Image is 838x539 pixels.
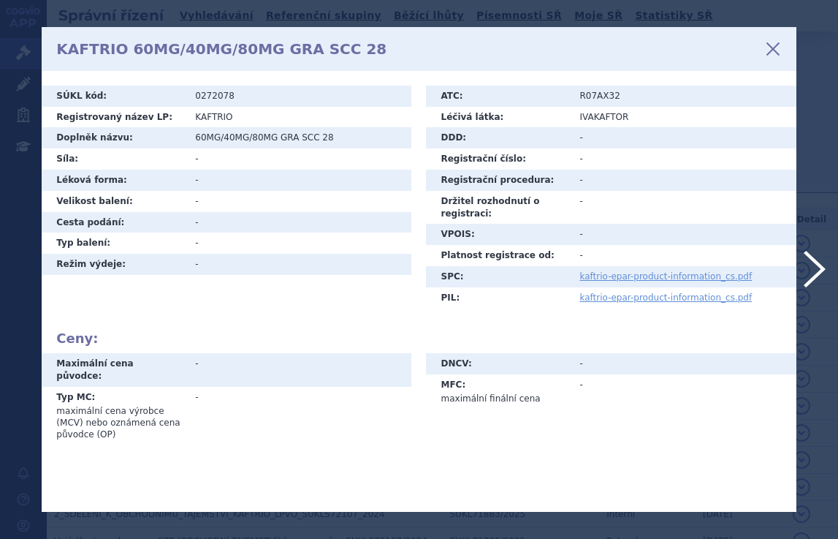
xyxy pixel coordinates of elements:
[426,107,572,128] th: Léčivá látka:
[195,358,404,370] div: -
[188,107,411,128] td: KAFTRIO
[572,107,796,128] td: IVAKAFTOR
[572,170,796,191] td: -
[188,233,411,254] td: -
[42,254,188,275] th: Režim výdeje:
[56,405,180,440] p: maximální cena výrobce (MCV) nebo oznámená cena původce (OP)
[42,191,188,212] th: Velikost balení:
[441,393,565,404] p: maximální finální cena
[572,374,796,409] td: -
[56,40,386,58] h1: KAFTRIO 60MG/40MG/80MG GRA SCC 28
[188,212,411,233] td: -
[188,387,411,445] td: -
[426,287,572,309] th: PIL:
[572,191,796,225] td: -
[572,127,796,148] td: -
[188,170,411,191] td: -
[188,86,411,107] td: 0272078
[426,266,572,287] th: SPC:
[426,191,572,225] th: Držitel rozhodnutí o registraci:
[572,224,796,245] td: -
[572,245,796,266] td: -
[426,224,572,245] th: VPOIS:
[42,127,188,148] th: Doplněk názvu:
[42,353,188,387] th: Maximální cena původce:
[42,387,188,445] th: Typ MC:
[572,86,796,107] td: R07AX32
[572,353,796,374] td: -
[42,107,188,128] th: Registrovaný název LP:
[572,148,796,170] td: -
[426,127,572,148] th: DDD:
[42,148,188,170] th: Síla:
[579,293,752,303] a: kaftrio-epar-product-information_cs.pdf
[426,86,572,107] th: ATC:
[764,40,782,58] a: zavřít
[426,170,572,191] th: Registrační procedura:
[579,271,752,282] a: kaftrio-epar-product-information_cs.pdf
[42,86,188,107] th: SÚKL kód:
[188,148,411,170] td: -
[426,148,572,170] th: Registrační číslo:
[426,353,572,374] th: DNCV:
[188,191,411,212] td: -
[426,374,572,409] th: MFC:
[56,331,781,347] h2: Ceny:
[188,254,411,275] td: -
[426,245,572,266] th: Platnost registrace od:
[42,170,188,191] th: Léková forma:
[42,233,188,254] th: Typ balení:
[188,127,411,148] td: 60MG/40MG/80MG GRA SCC 28
[42,212,188,233] th: Cesta podání:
